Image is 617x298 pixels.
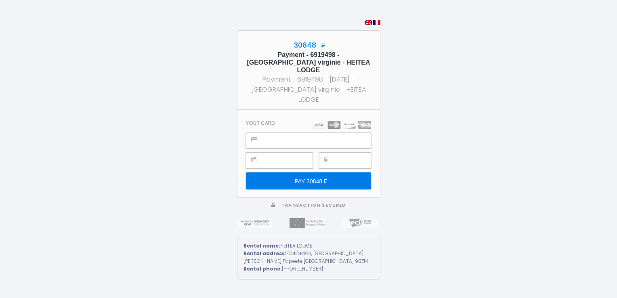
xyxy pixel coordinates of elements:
[264,153,312,168] iframe: Secure payment input frame
[243,265,282,272] strong: Rental phone:
[243,242,374,250] div: HEITEA LODGE
[373,20,380,25] img: fr.png
[243,250,374,265] div: FC4C+4GJ, [GEOGRAPHIC_DATA][PERSON_NAME] Papeete [GEOGRAPHIC_DATA] 98714
[313,121,371,129] img: carts.png
[365,20,372,25] img: en.png
[243,250,286,257] strong: Rental address:
[246,172,371,189] input: PAY 30848 ₣
[243,265,374,273] div: [PHONE_NUMBER]
[245,51,373,74] h5: Payment - 6919498 - [GEOGRAPHIC_DATA] virginie - HEITEA LODGE
[245,74,373,105] div: Payment - 6919498 - [DATE] - [GEOGRAPHIC_DATA] virginie - HEITEA LODGE
[281,202,346,208] span: Transaction secured
[337,153,371,168] iframe: Secure payment input frame
[292,40,325,50] span: 30848 ₣
[243,242,280,249] strong: Rental name:
[264,133,370,148] iframe: Secure card number input frame
[246,120,275,126] h3: Your card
